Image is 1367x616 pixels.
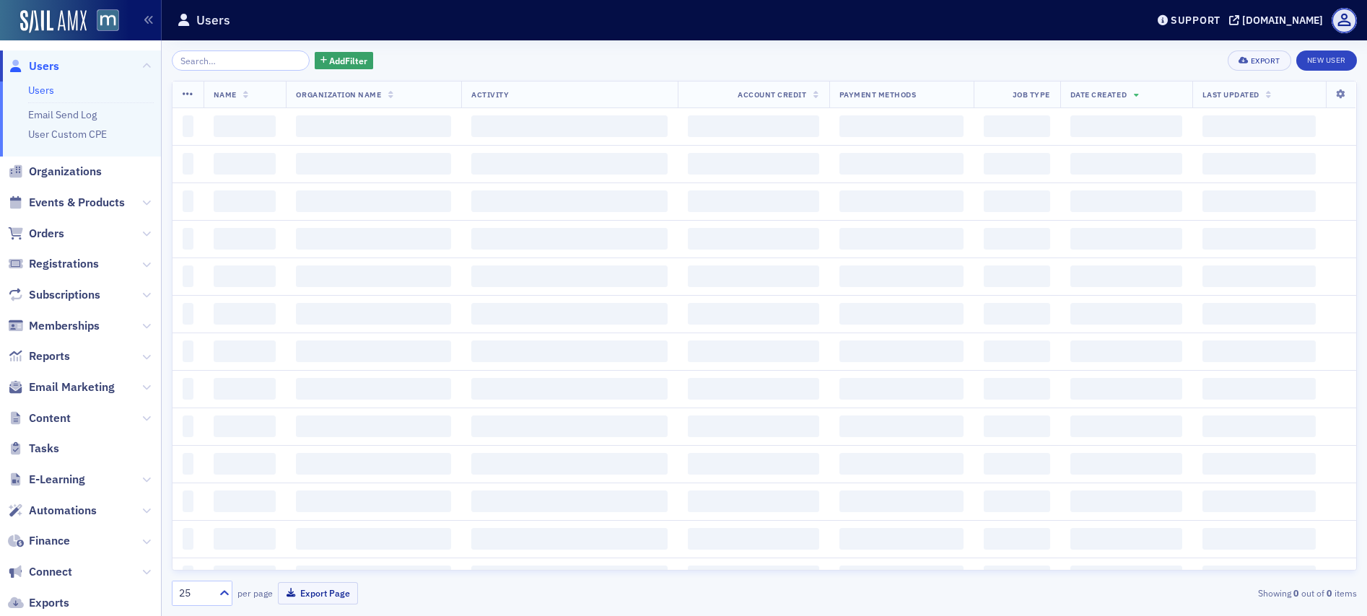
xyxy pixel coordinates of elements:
span: ‌ [1202,228,1316,250]
strong: 0 [1324,586,1335,599]
span: ‌ [1070,303,1183,325]
span: Job Type [1013,89,1050,100]
span: ‌ [296,303,451,325]
span: Subscriptions [29,287,100,303]
span: Tasks [29,441,59,457]
span: ‌ [471,265,668,287]
span: Content [29,410,71,426]
span: ‌ [471,115,668,137]
span: ‌ [1202,453,1316,475]
span: ‌ [471,490,668,512]
span: ‌ [183,153,193,175]
span: ‌ [1070,228,1183,250]
a: Content [8,410,71,426]
span: ‌ [214,228,276,250]
span: ‌ [471,415,668,437]
a: Orders [8,226,64,242]
span: ‌ [296,453,451,475]
span: Name [214,89,237,100]
a: User Custom CPE [28,128,107,141]
span: ‌ [1070,378,1183,400]
button: Export Page [278,582,358,604]
span: ‌ [183,340,193,362]
span: Memberships [29,318,100,334]
span: ‌ [688,490,818,512]
span: ‌ [214,340,276,362]
span: ‌ [839,303,964,325]
span: ‌ [688,340,818,362]
span: Last Updated [1202,89,1259,100]
span: ‌ [214,490,276,512]
a: E-Learning [8,472,85,488]
a: Email Send Log [28,108,97,121]
div: 25 [179,586,211,601]
span: ‌ [984,490,1049,512]
span: ‌ [296,566,451,587]
a: SailAMX [20,10,87,33]
div: Export [1251,57,1280,65]
span: E-Learning [29,472,85,488]
span: ‌ [471,153,668,175]
span: ‌ [471,528,668,550]
span: ‌ [839,153,964,175]
span: ‌ [296,228,451,250]
span: ‌ [296,490,451,512]
span: ‌ [688,228,818,250]
span: ‌ [688,153,818,175]
span: ‌ [688,303,818,325]
span: ‌ [984,415,1049,437]
span: ‌ [1202,528,1316,550]
span: ‌ [214,115,276,137]
span: ‌ [183,378,193,400]
span: ‌ [214,303,276,325]
span: ‌ [183,228,193,250]
span: Profile [1332,8,1357,33]
span: ‌ [214,190,276,212]
a: Registrations [8,256,99,272]
span: ‌ [1070,566,1183,587]
a: Finance [8,533,70,549]
span: ‌ [1202,490,1316,512]
span: ‌ [183,265,193,287]
a: Events & Products [8,195,125,211]
span: ‌ [296,340,451,362]
span: ‌ [214,153,276,175]
span: ‌ [214,453,276,475]
a: Subscriptions [8,287,100,303]
span: Reports [29,348,70,364]
span: ‌ [984,265,1049,287]
span: ‌ [296,415,451,437]
span: ‌ [471,340,668,362]
span: ‌ [1202,153,1316,175]
span: ‌ [839,265,964,287]
a: Exports [8,595,69,611]
span: ‌ [183,528,193,550]
span: ‌ [183,190,193,212]
span: ‌ [839,490,964,512]
span: ‌ [839,528,964,550]
span: ‌ [839,115,964,137]
button: [DOMAIN_NAME] [1229,15,1328,25]
span: ‌ [688,265,818,287]
span: ‌ [1202,415,1316,437]
span: ‌ [984,378,1049,400]
span: ‌ [183,115,193,137]
span: Exports [29,595,69,611]
span: ‌ [214,378,276,400]
span: ‌ [296,115,451,137]
span: ‌ [688,415,818,437]
input: Search… [172,50,310,71]
span: ‌ [471,190,668,212]
span: ‌ [839,566,964,587]
span: ‌ [1070,528,1183,550]
span: ‌ [839,415,964,437]
a: Organizations [8,164,102,180]
span: Automations [29,503,97,519]
span: Finance [29,533,70,549]
img: SailAMX [97,9,119,32]
span: ‌ [984,190,1049,212]
a: Connect [8,564,72,580]
div: Showing out of items [972,586,1357,599]
span: ‌ [1202,378,1316,400]
span: ‌ [1070,153,1183,175]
